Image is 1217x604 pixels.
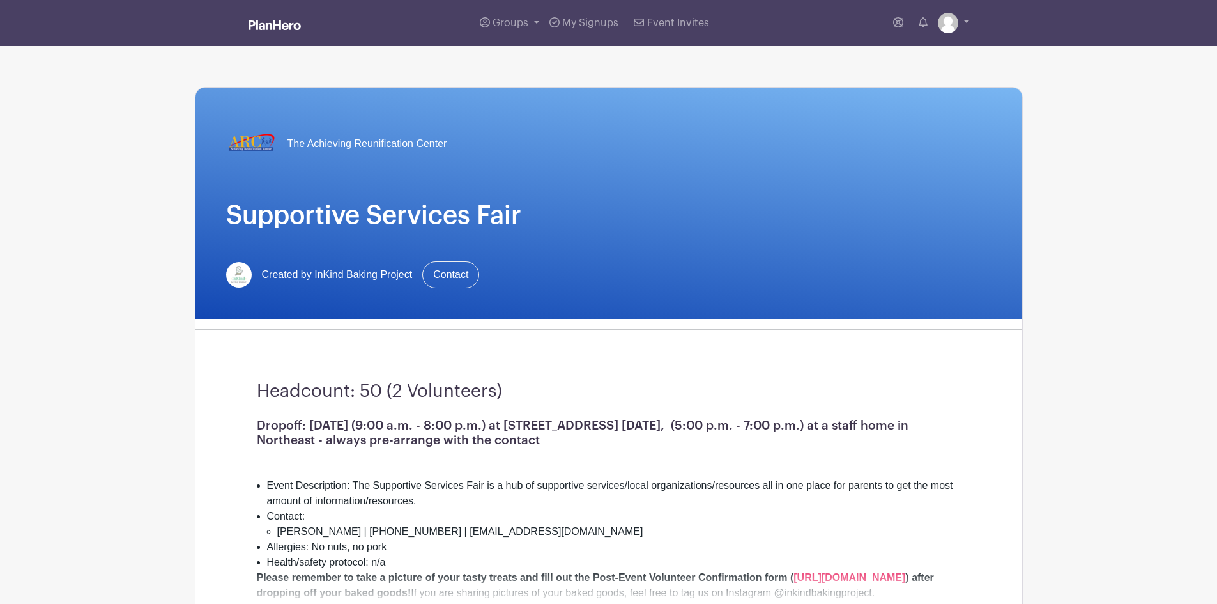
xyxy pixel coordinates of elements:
[257,381,961,403] h3: Headcount: 50 (2 Volunteers)
[647,18,709,28] span: Event Invites
[262,267,413,283] span: Created by InKind Baking Project
[249,20,301,30] img: logo_white-6c42ec7e38ccf1d336a20a19083b03d10ae64f83f12c07503d8b9e83406b4c7d.svg
[793,572,905,583] a: [URL][DOMAIN_NAME]
[277,524,961,539] li: [PERSON_NAME] | [PHONE_NUMBER] | [EMAIL_ADDRESS][DOMAIN_NAME]
[267,478,961,509] li: Event Description: The Supportive Services Fair is a hub of supportive services/local organizatio...
[226,200,991,231] h1: Supportive Services Fair
[938,13,958,33] img: default-ce2991bfa6775e67f084385cd625a349d9dcbb7a52a09fb2fda1e96e2d18dcdb.png
[257,418,961,447] h1: Dropoff: [DATE] (9:00 a.m. - 8:00 p.m.) at [STREET_ADDRESS] [DATE], (5:00 p.m. - 7:00 p.m.) at a ...
[226,262,252,288] img: InKind-Logo.jpg
[257,570,961,601] div: If you are sharing pictures of your baked goods, feel free to tag us on Instagram @inkindbakingpr...
[267,509,961,539] li: Contact:
[287,136,447,151] span: The Achieving Reunification Center
[257,572,934,598] strong: ) after dropping off your baked goods!
[422,261,479,288] a: Contact
[257,572,794,583] strong: Please remember to take a picture of your tasty treats and fill out the Post-Event Volunteer Conf...
[267,555,961,570] li: Health/safety protocol: n/a
[226,118,277,169] img: ARC-PHILLY-LOGO-200.png
[562,18,618,28] span: My Signups
[267,539,961,555] li: Allergies: No nuts, no pork
[493,18,528,28] span: Groups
